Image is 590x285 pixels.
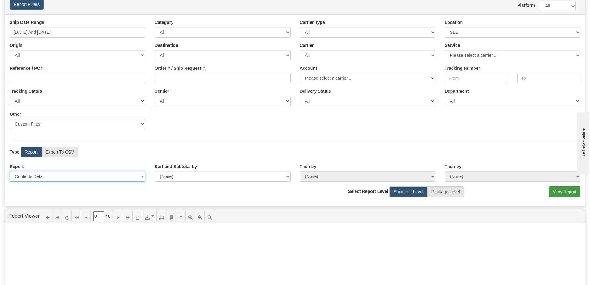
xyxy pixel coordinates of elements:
[549,186,580,197] button: View Report
[8,213,40,219] a: Report Viewer
[155,163,197,170] label: Sort and Subtotal by
[106,213,107,219] span: /
[445,163,461,170] label: Then by
[5,5,57,10] div: live help - online
[155,88,169,94] label: Sender
[389,186,427,197] label: Shipment Level
[445,73,508,83] input: From
[155,42,178,48] label: Destination
[300,65,317,71] label: Account
[108,213,111,219] span: 0
[10,149,20,155] label: Type
[10,65,43,71] label: Reference / PO#
[300,163,317,170] label: Then by
[445,65,480,71] label: Tracking Number
[10,19,44,25] label: Ship Date Range
[10,42,22,48] label: Origin
[42,147,78,157] label: Export To CSV
[10,163,24,170] label: Report
[155,19,173,25] label: Category
[155,65,205,71] label: Order # / Ship Request #
[445,42,460,48] label: Service
[300,19,325,25] label: Carrier Type
[300,96,435,106] select: Please ensure data set in report has been RECENTLY tracked from your Shipment History
[517,2,531,8] label: Platform
[300,88,331,94] label: Please ensure data set in report has been RECENTLY tracked from your Shipment History
[427,186,464,197] label: Package Level
[517,73,580,83] input: To
[445,88,469,94] label: Department
[10,88,42,94] label: Tracking Status
[10,111,21,117] label: Other
[21,147,42,157] label: Report
[576,111,589,174] iframe: chat widget
[348,188,388,194] label: Select Report Level
[445,19,463,25] label: Location
[300,42,314,48] label: Carrier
